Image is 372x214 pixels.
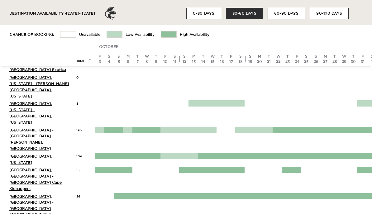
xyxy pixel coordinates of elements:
div: 10 [162,59,169,64]
div: 4 [106,59,112,64]
div: 28 [331,59,338,64]
a: [GEOGRAPHIC_DATA], [US_STATE] - [GEOGRAPHIC_DATA], [US_STATE] [9,102,52,124]
img: ER_Logo_Bug_Dark_Grey.a7df47556c74605c8875.png [104,7,117,20]
a: [GEOGRAPHIC_DATA], [US_STATE] - [PERSON_NAME][GEOGRAPHIC_DATA], [US_STATE] [9,75,69,98]
div: 56 [76,193,86,199]
div: M [125,54,131,59]
div: 11 [172,59,178,64]
div: 30 [350,59,356,64]
div: M [322,54,328,59]
div: 15 [76,167,86,172]
div: 9 [153,59,159,64]
div: 16 [219,59,225,64]
div: S [116,54,122,59]
div: F [162,54,169,59]
div: 24 [294,59,300,64]
div: F [360,54,366,59]
div: 20 [256,59,263,64]
div: T [350,54,356,59]
div: 14 [200,59,206,64]
div: T [284,54,291,59]
div: F [97,54,103,59]
div: S [181,54,188,59]
td: Low Availability [122,31,161,38]
td: Chance of Booking: [9,31,60,38]
div: T [153,54,159,59]
button: 30-60 DAYS [226,8,263,19]
td: High Availability [177,31,216,38]
a: ← [88,57,92,61]
div: T [219,54,225,59]
div: F [228,54,234,59]
div: DESTINATION AVAILABILITY · [DATE] - [DATE] [9,2,95,24]
div: 27 [322,59,328,64]
div: M [191,54,197,59]
div: 3 [97,59,103,64]
div: 25 [303,59,309,64]
div: 5 [116,59,122,64]
div: 8 [144,59,150,64]
div: W [341,54,347,59]
div: 17 [228,59,234,64]
button: 0-30 DAYS [186,8,221,19]
div: W [275,54,281,59]
div: 7 [134,59,141,64]
div: T [331,54,338,59]
div: 26 [313,59,319,64]
a: [GEOGRAPHIC_DATA], [US_STATE] [9,154,52,164]
button: 60-90 DAYS [268,8,305,19]
div: 18 [237,59,244,64]
div: W [144,54,150,59]
div: 15 [209,59,216,64]
div: 31 [360,59,366,64]
div: 22 [275,59,281,64]
div: 23 [284,59,291,64]
div: 12 [181,59,188,64]
a: [GEOGRAPHIC_DATA], [GEOGRAPHIC_DATA] - [GEOGRAPHIC_DATA] Cape Kidnappers [9,168,62,190]
td: Unavailable [76,31,107,38]
div: T [200,54,206,59]
div: 145 [76,127,86,132]
div: W [209,54,216,59]
div: T [134,54,141,59]
div: S [247,54,253,59]
div: S [172,54,178,59]
div: Total [76,59,86,63]
div: 6 [125,59,131,64]
div: S [106,54,112,59]
div: October [97,44,121,50]
div: 104 [76,153,86,159]
div: S [303,54,309,59]
div: 0 [76,74,86,80]
div: 8 [76,100,86,106]
div: 19 [247,59,253,64]
a: [GEOGRAPHIC_DATA] - [GEOGRAPHIC_DATA][PERSON_NAME], [GEOGRAPHIC_DATA] [9,128,54,150]
div: 13 [191,59,197,64]
div: 29 [341,59,347,64]
div: S [313,54,319,59]
div: S [237,54,244,59]
button: 90-120 DAYS [310,8,349,19]
div: 21 [266,59,272,64]
div: F [294,54,300,59]
div: T [266,54,272,59]
div: M [256,54,263,59]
